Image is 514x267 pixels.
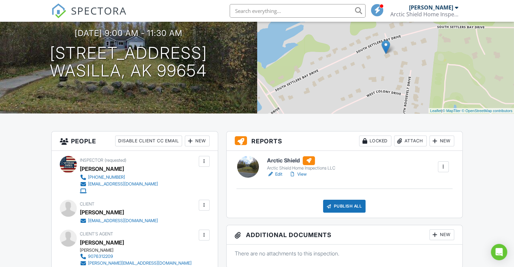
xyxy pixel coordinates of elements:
a: © MapTiler [442,109,461,113]
div: Disable Client CC Email [115,136,182,146]
div: [PERSON_NAME] [80,164,124,174]
img: The Best Home Inspection Software - Spectora [51,3,66,18]
div: [PERSON_NAME] [409,4,453,11]
h3: People [52,131,217,151]
div: Publish All [323,200,366,213]
p: There are no attachments to this inspection. [235,250,454,257]
span: (requested) [105,158,126,163]
a: View [289,171,307,178]
div: Attach [394,136,427,146]
div: New [429,136,454,146]
a: Leaflet [430,109,441,113]
div: [EMAIL_ADDRESS][DOMAIN_NAME] [88,218,158,224]
div: [PERSON_NAME] [80,248,197,253]
input: Search everything... [230,4,366,18]
div: | [428,108,514,114]
div: [EMAIL_ADDRESS][DOMAIN_NAME] [88,181,158,187]
a: [EMAIL_ADDRESS][DOMAIN_NAME] [80,217,158,224]
div: Open Intercom Messenger [491,244,507,260]
h6: Arctic Shield [267,156,335,165]
div: Locked [359,136,391,146]
a: [PHONE_NUMBER] [80,174,158,181]
div: [PERSON_NAME] [80,207,124,217]
a: [PERSON_NAME] [80,237,124,248]
div: Arctic Shield Home Inspections LLC [267,165,335,171]
a: © OpenStreetMap contributors [462,109,512,113]
a: [PERSON_NAME][EMAIL_ADDRESS][DOMAIN_NAME] [80,260,192,267]
span: Inspector [80,158,103,163]
div: [PHONE_NUMBER] [88,175,125,180]
div: [PERSON_NAME][EMAIL_ADDRESS][DOMAIN_NAME] [88,261,192,266]
a: SPECTORA [51,9,127,23]
span: SPECTORA [71,3,127,18]
div: Arctic Shield Home Inspections LLC [390,11,458,18]
a: 9076312209 [80,253,192,260]
h3: Additional Documents [227,225,462,245]
a: [EMAIL_ADDRESS][DOMAIN_NAME] [80,181,158,188]
div: New [185,136,210,146]
span: Client's Agent [80,231,113,236]
h1: [STREET_ADDRESS] Wasilla, AK 99654 [50,44,207,80]
div: 9076312209 [88,254,113,259]
h3: Reports [227,131,462,151]
h3: [DATE] 9:00 am - 11:30 am [75,29,182,38]
span: Client [80,201,94,207]
div: New [429,229,454,240]
a: Arctic Shield Arctic Shield Home Inspections LLC [267,156,335,171]
a: Edit [267,171,282,178]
